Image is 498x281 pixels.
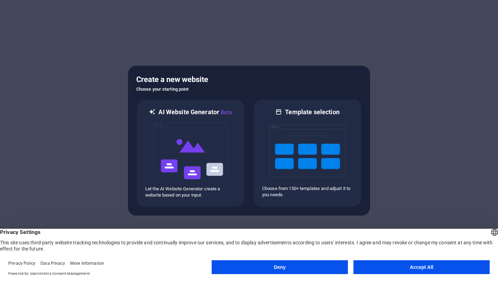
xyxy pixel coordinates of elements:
p: Let the AI Website Generator create a website based on your input. [145,186,236,198]
h5: Create a new website [136,74,362,85]
h6: Choose your starting point [136,85,362,93]
div: AI Website GeneratorBetaaiLet the AI Website Generator create a website based on your input. [136,99,245,207]
p: Choose from 150+ templates and adjust it to you needs. [262,185,353,198]
h6: Template selection [285,108,339,116]
img: ai [153,117,229,186]
h6: AI Website Generator [158,108,232,117]
div: Template selectionChoose from 150+ templates and adjust it to you needs. [253,99,362,207]
span: Beta [219,109,232,116]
